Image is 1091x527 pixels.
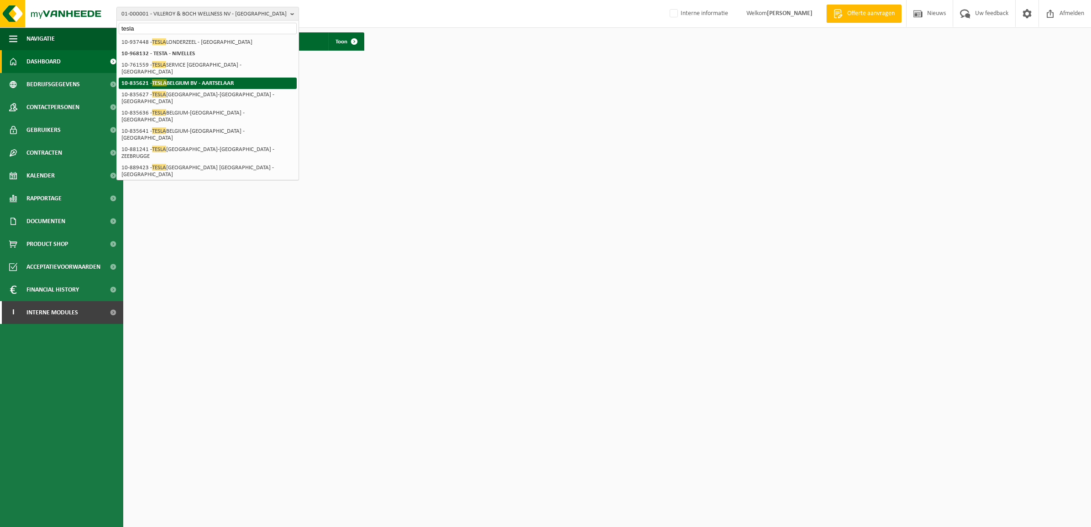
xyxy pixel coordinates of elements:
span: Offerte aanvragen [845,9,897,18]
a: Toon [328,32,363,51]
span: Contactpersonen [26,96,79,119]
span: Acceptatievoorwaarden [26,256,100,278]
li: 10-937448 - LONDERZEEL - [GEOGRAPHIC_DATA] [119,37,297,48]
span: Kalender [26,164,55,187]
span: TESLA [152,146,166,152]
strong: 10-835621 - BELGIUM BV - AARTSELAAR [121,79,234,86]
strong: [PERSON_NAME] [767,10,813,17]
span: Rapportage [26,187,62,210]
span: TESLA [152,91,166,98]
span: Dashboard [26,50,61,73]
li: 10-889423 - [GEOGRAPHIC_DATA] [GEOGRAPHIC_DATA] - [GEOGRAPHIC_DATA] [119,162,297,180]
span: Toon [336,39,347,45]
li: 10-835627 - [GEOGRAPHIC_DATA]-[GEOGRAPHIC_DATA] - [GEOGRAPHIC_DATA] [119,89,297,107]
li: 10-881241 - [GEOGRAPHIC_DATA]-[GEOGRAPHIC_DATA] - ZEEBRUGGE [119,144,297,162]
span: Financial History [26,278,79,301]
span: Product Shop [26,233,68,256]
input: Zoeken naar gekoppelde vestigingen [119,23,297,34]
span: Navigatie [26,27,55,50]
li: 10-835641 - BELGIUM-[GEOGRAPHIC_DATA] - [GEOGRAPHIC_DATA] [119,125,297,144]
span: Documenten [26,210,65,233]
strong: 10-968132 - TESTA - NIVELLES [121,51,195,57]
li: 10-761559 - SERVICE [GEOGRAPHIC_DATA] - [GEOGRAPHIC_DATA] [119,59,297,78]
span: TESLA [152,61,166,68]
span: TESLA [152,79,167,86]
span: TESLA [152,127,166,134]
span: Interne modules [26,301,78,324]
span: TESLA [152,109,166,116]
li: 10-835636 - BELGIUM-[GEOGRAPHIC_DATA] - [GEOGRAPHIC_DATA] [119,107,297,125]
span: I [9,301,17,324]
span: 01-000001 - VILLEROY & BOCH WELLNESS NV - [GEOGRAPHIC_DATA] [121,7,287,21]
button: 01-000001 - VILLEROY & BOCH WELLNESS NV - [GEOGRAPHIC_DATA] [116,7,299,21]
span: TESLA [152,164,166,171]
span: Contracten [26,141,62,164]
label: Interne informatie [668,7,728,21]
span: Gebruikers [26,119,61,141]
span: TESLA [152,38,166,45]
a: Offerte aanvragen [826,5,902,23]
span: Bedrijfsgegevens [26,73,80,96]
